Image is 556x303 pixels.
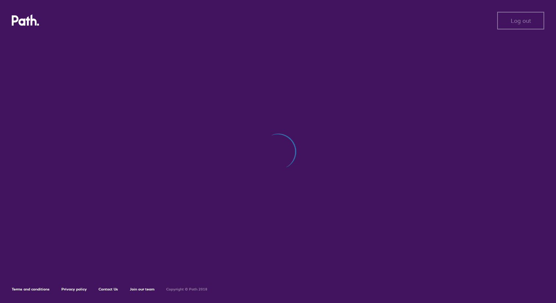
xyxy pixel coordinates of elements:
[99,287,118,292] a: Contact Us
[497,12,544,29] button: Log out
[130,287,154,292] a: Join our team
[61,287,87,292] a: Privacy policy
[12,287,50,292] a: Terms and conditions
[166,287,207,292] h6: Copyright © Path 2018
[511,17,531,24] span: Log out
